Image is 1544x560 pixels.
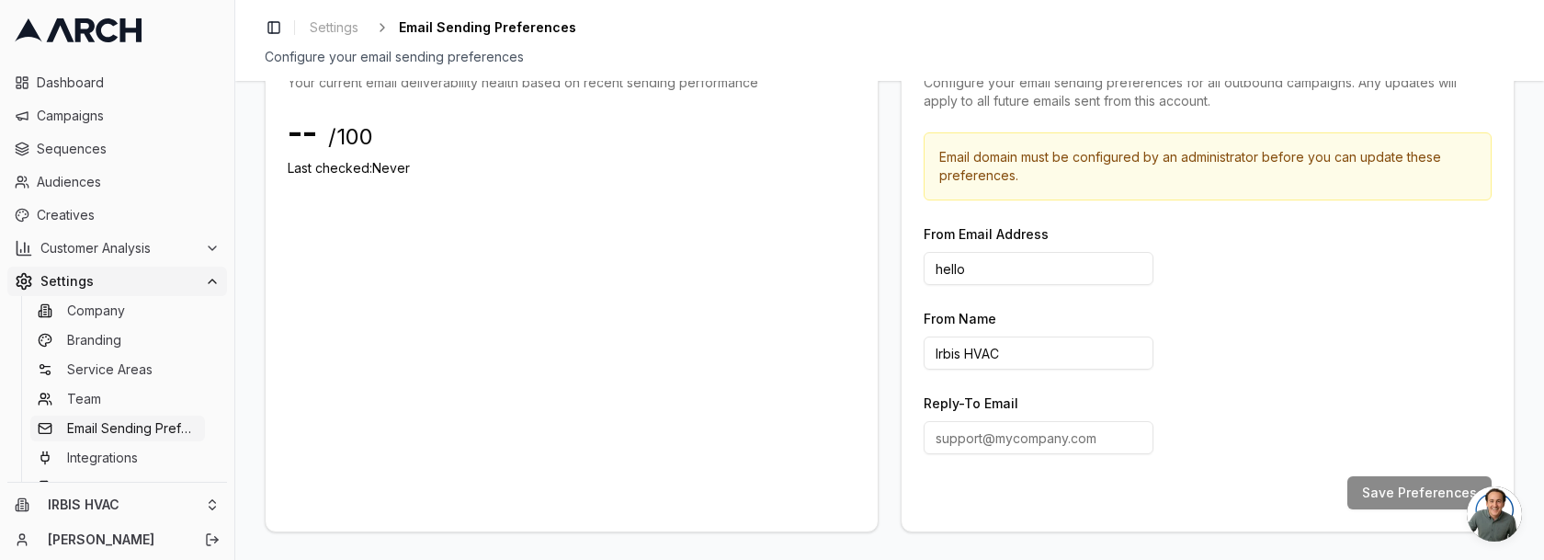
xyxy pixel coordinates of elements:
[7,200,227,230] a: Creatives
[1467,486,1522,542] div: Open chat
[924,74,1492,110] div: Configure your email sending preferences for all outbound campaigns. Any updates will apply to al...
[939,148,1476,185] p: Email domain must be configured by an administrator before you can update these preferences.
[7,490,227,520] button: IRBIS HVAC
[40,239,198,257] span: Customer Analysis
[48,531,185,549] a: [PERSON_NAME]
[7,101,227,131] a: Campaigns
[67,390,101,408] span: Team
[288,159,856,177] p: Last checked: Never
[288,114,317,151] span: --
[265,48,1515,66] div: Configure your email sending preferences
[67,360,153,379] span: Service Areas
[399,18,576,37] span: Email Sending Preferences
[924,311,996,326] label: From Name
[924,226,1049,242] label: From Email Address
[30,298,205,324] a: Company
[30,357,205,383] a: Service Areas
[67,478,172,497] span: Address Uploads
[310,18,358,37] span: Settings
[924,395,1018,411] label: Reply-To Email
[7,267,227,296] button: Settings
[7,167,227,197] a: Audiences
[302,15,366,40] a: Settings
[30,386,205,412] a: Team
[37,74,220,92] span: Dashboard
[30,474,205,500] a: Address Uploads
[37,107,220,125] span: Campaigns
[37,173,220,191] span: Audiences
[288,74,856,92] div: Your current email deliverability health based on recent sending performance
[7,234,227,263] button: Customer Analysis
[30,416,205,441] a: Email Sending Preferences
[924,252,1153,285] input: hello
[67,419,198,438] span: Email Sending Preferences
[302,15,576,40] nav: breadcrumb
[30,445,205,471] a: Integrations
[924,421,1153,454] input: support@mycompany.com
[40,272,198,291] span: Settings
[7,134,227,164] a: Sequences
[37,206,220,224] span: Creatives
[37,140,220,158] span: Sequences
[30,327,205,353] a: Branding
[328,122,373,152] span: /100
[7,68,227,97] a: Dashboard
[924,337,1153,370] input: Your Company Name
[199,527,225,553] button: Log out
[67,331,121,349] span: Branding
[67,449,138,467] span: Integrations
[48,497,198,513] span: IRBIS HVAC
[67,302,125,320] span: Company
